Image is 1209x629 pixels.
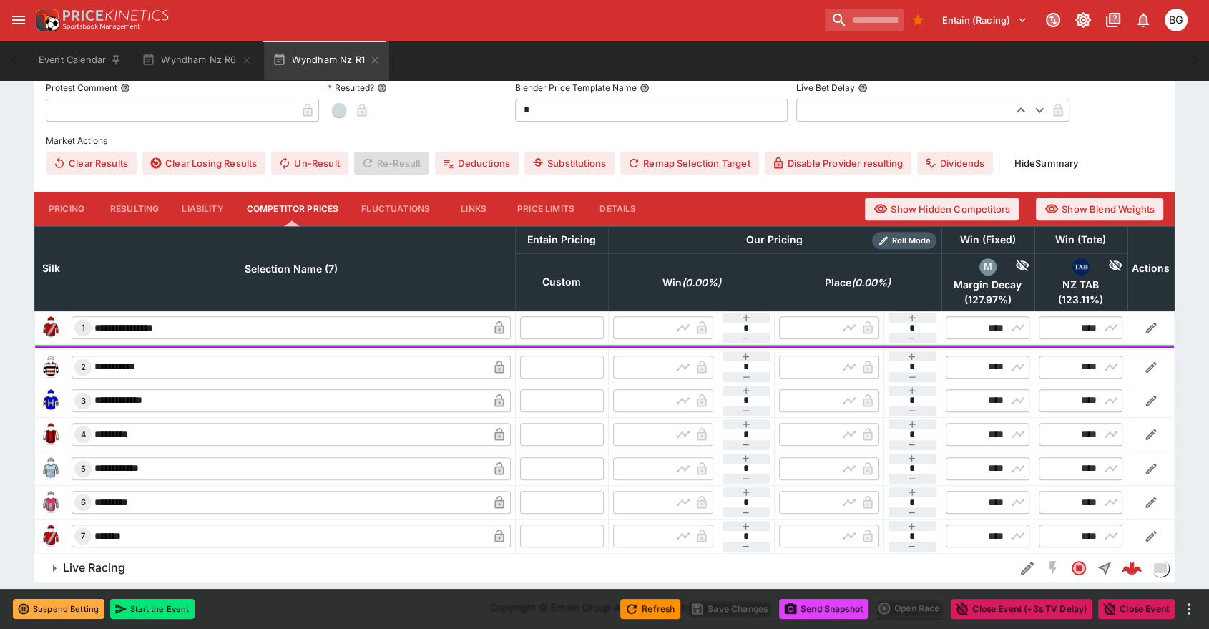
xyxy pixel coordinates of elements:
th: Silk [35,226,67,311]
span: ( 123.11 %) [1039,293,1122,306]
button: Closed [1066,555,1092,581]
img: runner 1 [39,316,62,339]
th: Custom [515,253,608,311]
p: Resulted? [328,82,374,94]
button: more [1180,600,1198,618]
button: Remap Selection Target [620,152,759,175]
img: runner 7 [39,525,62,547]
button: Live Bet Delay [858,83,868,93]
button: Clear Results [46,152,137,175]
button: open drawer [6,7,31,33]
span: 7 [78,531,88,541]
span: Place(0.00%) [809,274,906,291]
span: Roll Mode [886,235,936,247]
th: Win (Tote) [1034,226,1127,253]
img: runner 5 [39,457,62,480]
img: PriceKinetics Logo [31,6,60,34]
div: 84eae77c-3a8e-4af7-a956-9e8023e289a5 [1122,558,1142,578]
button: Toggle light/dark mode [1070,7,1096,33]
p: Live Bet Delay [796,82,855,94]
svg: Closed [1070,560,1087,577]
button: Select Tenant [934,9,1036,31]
div: split button [874,598,945,618]
button: Fluctuations [350,192,441,226]
em: ( 0.00 %) [682,274,721,291]
span: 5 [78,464,89,474]
div: Ben Grimstone [1165,9,1188,31]
button: Links [441,192,506,226]
button: Resulted? [377,83,387,93]
button: Blender Price Template Name [640,83,650,93]
button: Wyndham Nz R6 [133,40,260,80]
span: 3 [78,396,89,406]
span: ( 127.97 %) [946,293,1029,306]
button: Protest Comment [120,83,130,93]
th: Entain Pricing [515,226,608,253]
button: Documentation [1100,7,1126,33]
button: Dividends [917,152,993,175]
span: NZ TAB [1039,278,1122,291]
label: Market Actions [46,130,1163,152]
button: Close Event [1098,599,1175,619]
a: 84eae77c-3a8e-4af7-a956-9e8023e289a5 [1117,554,1146,582]
p: Blender Price Template Name [515,82,637,94]
button: Live Racing [34,554,1014,582]
div: margin_decay [979,258,997,276]
span: Margin Decay [946,278,1029,291]
img: Sportsbook Management [63,24,140,30]
button: Event Calendar [30,40,130,80]
button: Ben Grimstone [1160,4,1192,36]
button: Wyndham Nz R1 [264,40,389,80]
th: Win (Fixed) [941,226,1034,253]
span: Win(0.00%) [647,274,737,291]
div: nztab [1072,258,1090,276]
button: Substitutions [524,152,615,175]
div: Hide Competitor [1090,258,1123,276]
button: Connected to PK [1040,7,1066,33]
img: runner 6 [39,491,62,514]
button: Competitor Prices [235,192,351,226]
button: Clear Losing Results [142,152,265,175]
span: 4 [78,429,89,439]
button: Price Limits [506,192,586,226]
p: Protest Comment [46,82,117,94]
div: liveracing [1152,560,1169,577]
button: Bookmarks [906,9,929,31]
span: 1 [79,323,88,333]
span: 2 [78,362,89,372]
th: Actions [1127,226,1175,311]
button: Show Blend Weights [1036,198,1163,220]
button: HideSummary [1005,152,1087,175]
img: logo-cerberus--red.svg [1122,558,1142,578]
em: ( 0.00 %) [851,274,891,291]
button: Refresh [620,599,680,619]
img: liveracing [1152,560,1168,576]
button: Show Hidden Competitors [865,198,1019,220]
button: Pricing [34,192,99,226]
button: Resulting [99,192,170,226]
img: runner 3 [39,389,62,412]
button: Send Snapshot [779,599,868,619]
button: Deductions [435,152,519,175]
div: Our Pricing [740,231,808,249]
span: Selection Name (7) [229,260,353,278]
span: Re-Result [354,152,429,175]
button: Start the Event [110,599,195,619]
img: runner 2 [39,356,62,379]
button: Notifications [1130,7,1156,33]
button: Liability [170,192,235,226]
input: search [825,9,904,31]
button: Disable Provider resulting [765,152,911,175]
button: SGM Disabled [1040,555,1066,581]
h6: Live Racing [63,560,125,575]
button: Edit Detail [1014,555,1040,581]
button: Un-Result [271,152,348,175]
button: Suspend Betting [13,599,104,619]
img: PriceKinetics [63,10,169,21]
button: Details [586,192,650,226]
div: Hide Competitor [997,258,1030,276]
img: nztab.png [1072,258,1090,276]
span: 6 [78,497,89,507]
button: Close Event (+3s TV Delay) [951,599,1092,619]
